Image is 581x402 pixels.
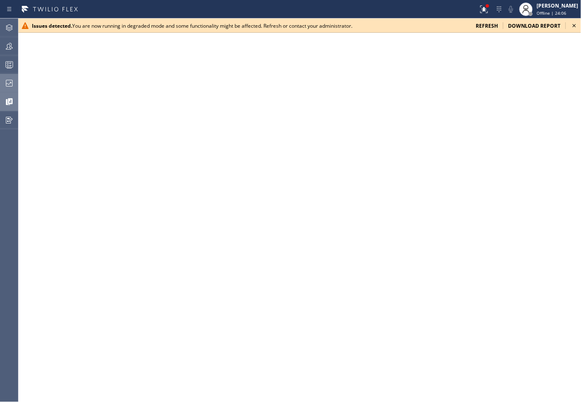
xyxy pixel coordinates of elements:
span: download report [508,22,561,29]
span: Offline | 24:06 [537,10,567,16]
div: You are now running in degraded mode and some functionality might be affected. Refresh or contact... [32,22,469,29]
div: [PERSON_NAME] [537,2,578,9]
span: refresh [476,22,498,29]
iframe: Analyze [18,18,581,402]
button: Mute [505,3,517,15]
b: Issues detected. [32,22,72,29]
